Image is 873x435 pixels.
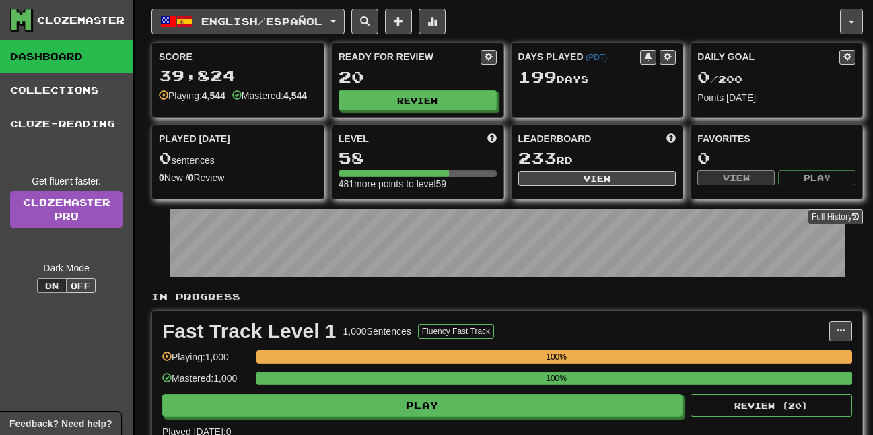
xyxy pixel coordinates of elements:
[518,67,557,86] span: 199
[159,172,164,183] strong: 0
[10,261,123,275] div: Dark Mode
[162,321,337,341] div: Fast Track Level 1
[151,290,863,304] p: In Progress
[697,50,839,65] div: Daily Goal
[151,9,345,34] button: English/Español
[10,191,123,228] a: ClozemasterPro
[385,9,412,34] button: Add sentence to collection
[201,15,322,27] span: English / Español
[518,50,641,63] div: Days Played
[339,177,497,191] div: 481 more points to level 59
[339,132,369,145] span: Level
[260,372,852,385] div: 100%
[339,149,497,166] div: 58
[697,73,742,85] span: / 200
[351,9,378,34] button: Search sentences
[66,278,96,293] button: Off
[586,53,607,62] a: (PDT)
[518,132,592,145] span: Leaderboard
[666,132,676,145] span: This week in points, UTC
[339,90,497,110] button: Review
[518,149,676,167] div: rd
[159,148,172,167] span: 0
[188,172,194,183] strong: 0
[162,394,683,417] button: Play
[159,89,225,102] div: Playing:
[37,278,67,293] button: On
[697,149,855,166] div: 0
[697,91,855,104] div: Points [DATE]
[418,324,494,339] button: Fluency Fast Track
[487,132,497,145] span: Score more points to level up
[697,132,855,145] div: Favorites
[343,325,411,338] div: 1,000 Sentences
[162,372,250,394] div: Mastered: 1,000
[283,90,307,101] strong: 4,544
[778,170,855,185] button: Play
[260,350,852,364] div: 100%
[159,149,317,167] div: sentences
[162,350,250,372] div: Playing: 1,000
[159,67,317,84] div: 39,824
[691,394,852,417] button: Review (20)
[9,417,112,430] span: Open feedback widget
[339,50,481,63] div: Ready for Review
[518,171,676,186] button: View
[202,90,225,101] strong: 4,544
[37,13,125,27] div: Clozemaster
[518,69,676,86] div: Day s
[10,174,123,188] div: Get fluent faster.
[697,67,710,86] span: 0
[697,170,775,185] button: View
[518,148,557,167] span: 233
[232,89,307,102] div: Mastered:
[159,171,317,185] div: New / Review
[339,69,497,86] div: 20
[808,209,863,224] button: Full History
[419,9,446,34] button: More stats
[159,50,317,63] div: Score
[159,132,230,145] span: Played [DATE]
